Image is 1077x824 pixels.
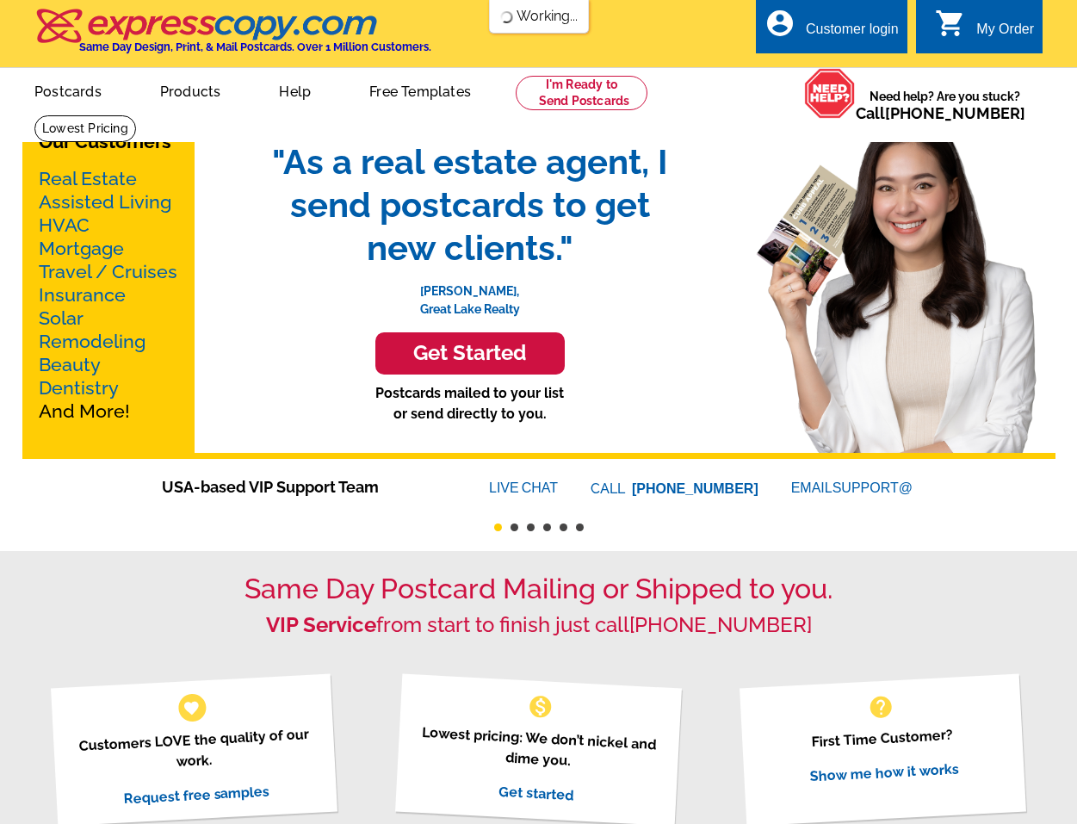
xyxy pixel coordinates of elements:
[809,760,959,784] a: Show me how it works
[511,524,518,531] button: 2 of 6
[833,478,915,499] font: SUPPORT@
[761,722,1004,755] p: First Time Customer?
[804,68,856,119] img: help
[499,10,513,24] img: loading...
[527,693,554,721] span: monetization_on
[976,22,1034,46] div: My Order
[489,478,522,499] font: LIVE
[183,698,201,716] span: favorite
[764,8,795,39] i: account_circle
[935,8,966,39] i: shopping_cart
[935,19,1034,40] a: shopping_cart My Order
[417,722,660,776] p: Lowest pricing: We don’t nickel and dime you.
[856,104,1025,122] span: Call
[39,167,178,423] p: And More!
[39,214,90,236] a: HVAC
[39,261,177,282] a: Travel / Cruises
[397,341,543,366] h3: Get Started
[123,783,270,807] a: Request free samples
[255,270,685,319] p: [PERSON_NAME], Great Lake Realty
[266,612,376,637] strong: VIP Service
[39,331,145,352] a: Remodeling
[39,377,119,399] a: Dentistry
[489,480,558,495] a: LIVECHAT
[576,524,584,531] button: 6 of 6
[162,475,437,499] span: USA-based VIP Support Team
[39,168,137,189] a: Real Estate
[7,70,129,110] a: Postcards
[133,70,249,110] a: Products
[39,284,126,306] a: Insurance
[34,21,431,53] a: Same Day Design, Print, & Mail Postcards. Over 1 Million Customers.
[543,524,551,531] button: 4 of 6
[629,612,812,637] a: [PHONE_NUMBER]
[39,354,101,375] a: Beauty
[591,479,628,499] font: CALL
[39,307,84,329] a: Solar
[34,613,1043,638] h2: from start to finish just call
[79,40,431,53] h4: Same Day Design, Print, & Mail Postcards. Over 1 Million Customers.
[764,19,899,40] a: account_circle Customer login
[867,693,894,721] span: help
[39,191,171,213] a: Assisted Living
[255,383,685,424] p: Postcards mailed to your list or send directly to you.
[632,481,758,496] a: [PHONE_NUMBER]
[885,104,1025,122] a: [PHONE_NUMBER]
[251,70,338,110] a: Help
[494,524,502,531] button: 1 of 6
[255,332,685,375] a: Get Started
[560,524,567,531] button: 5 of 6
[342,70,498,110] a: Free Templates
[255,140,685,270] span: "As a real estate agent, I send postcards to get new clients."
[498,783,574,803] a: Get started
[856,88,1034,122] span: Need help? Are you stuck?
[72,723,316,778] p: Customers LOVE the quality of our work.
[34,573,1043,605] h1: Same Day Postcard Mailing or Shipped to you.
[39,238,124,259] a: Mortgage
[791,480,915,495] a: EMAILSUPPORT@
[806,22,899,46] div: Customer login
[527,524,535,531] button: 3 of 6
